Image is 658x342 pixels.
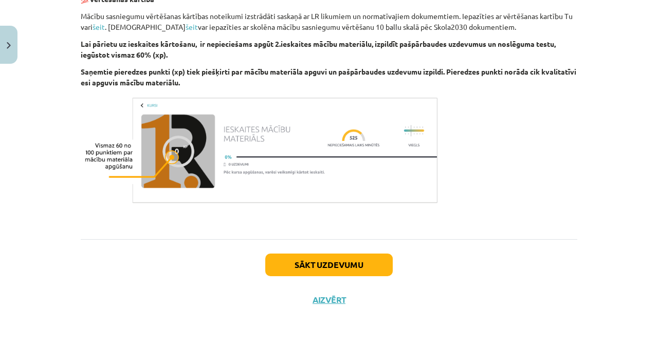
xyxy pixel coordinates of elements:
b: Lai pārietu uz ieskaites kārtošanu, ir nepieciešams apgūt 2.ieskaites mācību materiālu, izpildīt ... [81,39,556,59]
button: Sākt uzdevumu [265,254,393,276]
a: šeit [93,22,105,31]
img: icon-close-lesson-0947bae3869378f0d4975bcd49f059093ad1ed9edebbc8119c70593378902aed.svg [7,42,11,49]
a: šeit [186,22,198,31]
b: Saņemtie pieredzes punkti (xp) tiek piešķirti par mācību materiāla apguvi un pašpārbaudes uzdevum... [81,67,576,87]
p: Mācību sasniegumu vērtēšanas kārtības noteikumi izstrādāti saskaņā ar LR likumiem un normatīvajie... [81,11,577,32]
button: Aizvērt [309,295,349,305]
